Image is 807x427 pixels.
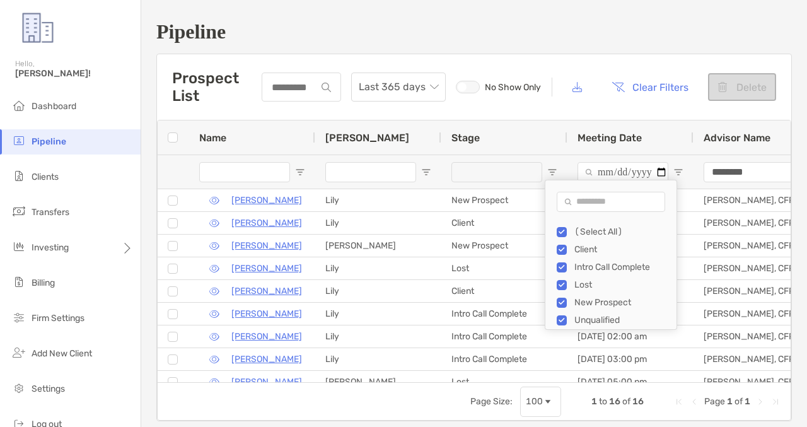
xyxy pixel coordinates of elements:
[545,180,677,330] div: Column Filter
[591,396,597,407] span: 1
[11,204,26,219] img: transfers icon
[231,260,302,276] a: [PERSON_NAME]
[315,303,441,325] div: Lily
[574,279,669,290] div: Lost
[325,132,409,144] span: [PERSON_NAME]
[322,83,331,92] img: input icon
[315,348,441,370] div: Lily
[32,207,69,218] span: Transfers
[199,132,226,144] span: Name
[574,226,669,237] div: (Select All)
[441,303,567,325] div: Intro Call Complete
[632,396,644,407] span: 16
[231,351,302,367] a: [PERSON_NAME]
[156,20,792,44] h1: Pipeline
[315,235,441,257] div: [PERSON_NAME]
[32,313,84,324] span: Firm Settings
[599,396,607,407] span: to
[441,257,567,279] div: Lost
[441,212,567,234] div: Client
[520,387,561,417] div: Page Size
[734,396,743,407] span: of
[32,383,65,394] span: Settings
[315,371,441,393] div: [PERSON_NAME]
[315,212,441,234] div: Lily
[441,348,567,370] div: Intro Call Complete
[11,310,26,325] img: firm-settings icon
[574,244,669,255] div: Client
[609,396,620,407] span: 16
[231,283,302,299] a: [PERSON_NAME]
[567,371,694,393] div: [DATE] 05:00 pm
[11,98,26,113] img: dashboard icon
[441,235,567,257] div: New Prospect
[315,257,441,279] div: Lily
[359,73,438,101] span: Last 365 days
[441,280,567,302] div: Client
[557,192,665,212] input: Search filter values
[547,167,557,177] button: Open Filter Menu
[421,167,431,177] button: Open Filter Menu
[231,215,302,231] a: [PERSON_NAME]
[673,167,683,177] button: Open Filter Menu
[441,189,567,211] div: New Prospect
[574,315,669,325] div: Unqualified
[689,397,699,407] div: Previous Page
[574,297,669,308] div: New Prospect
[15,68,133,79] span: [PERSON_NAME]!
[11,168,26,184] img: clients icon
[11,380,26,395] img: settings icon
[32,172,59,182] span: Clients
[567,348,694,370] div: [DATE] 03:00 pm
[470,396,513,407] div: Page Size:
[602,73,698,101] button: Clear Filters
[526,396,543,407] div: 100
[231,374,302,390] a: [PERSON_NAME]
[231,306,302,322] a: [PERSON_NAME]
[325,162,416,182] input: Booker Filter Input
[231,329,302,344] a: [PERSON_NAME]
[622,396,630,407] span: of
[15,5,61,50] img: Zoe Logo
[456,81,542,93] label: No Show Only
[451,132,480,144] span: Stage
[11,133,26,148] img: pipeline icon
[704,132,770,144] span: Advisor Name
[11,345,26,360] img: add_new_client icon
[727,396,733,407] span: 1
[545,223,676,329] div: Filter List
[231,192,302,208] a: [PERSON_NAME]
[295,167,305,177] button: Open Filter Menu
[199,162,290,182] input: Name Filter Input
[567,325,694,348] div: [DATE] 02:00 am
[315,280,441,302] div: Lily
[172,69,262,105] h3: Prospect List
[11,239,26,254] img: investing icon
[755,397,765,407] div: Next Page
[32,278,55,288] span: Billing
[574,262,669,272] div: Intro Call Complete
[32,348,92,359] span: Add New Client
[745,396,750,407] span: 1
[441,371,567,393] div: Lost
[578,132,642,144] span: Meeting Date
[578,162,668,182] input: Meeting Date Filter Input
[32,242,69,253] span: Investing
[704,162,794,182] input: Advisor Name Filter Input
[11,274,26,290] img: billing icon
[674,397,684,407] div: First Page
[441,325,567,348] div: Intro Call Complete
[315,189,441,211] div: Lily
[770,397,781,407] div: Last Page
[231,238,302,254] a: [PERSON_NAME]
[32,136,66,147] span: Pipeline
